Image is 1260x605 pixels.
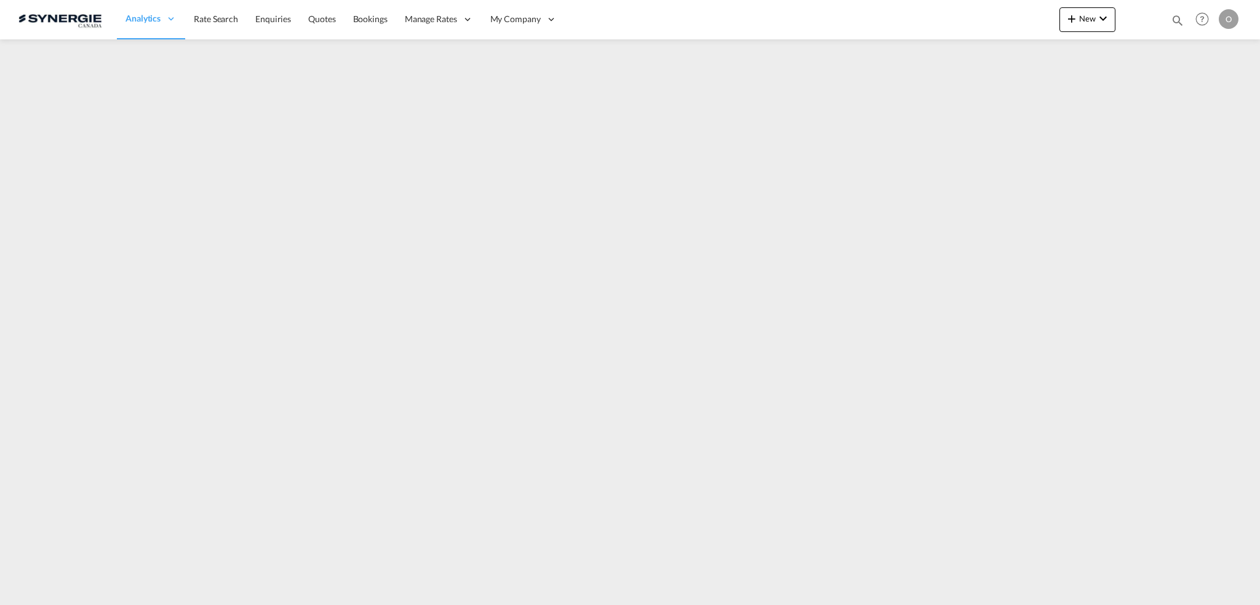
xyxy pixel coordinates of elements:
[1096,11,1110,26] md-icon: icon-chevron-down
[18,6,102,33] img: 1f56c880d42311ef80fc7dca854c8e59.png
[1192,9,1219,31] div: Help
[1219,9,1238,29] div: O
[1192,9,1213,30] span: Help
[1171,14,1184,27] md-icon: icon-magnify
[308,14,335,24] span: Quotes
[353,14,388,24] span: Bookings
[1064,14,1110,23] span: New
[1171,14,1184,32] div: icon-magnify
[1064,11,1079,26] md-icon: icon-plus 400-fg
[405,13,457,25] span: Manage Rates
[255,14,291,24] span: Enquiries
[194,14,238,24] span: Rate Search
[126,12,161,25] span: Analytics
[1059,7,1115,32] button: icon-plus 400-fgNewicon-chevron-down
[490,13,541,25] span: My Company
